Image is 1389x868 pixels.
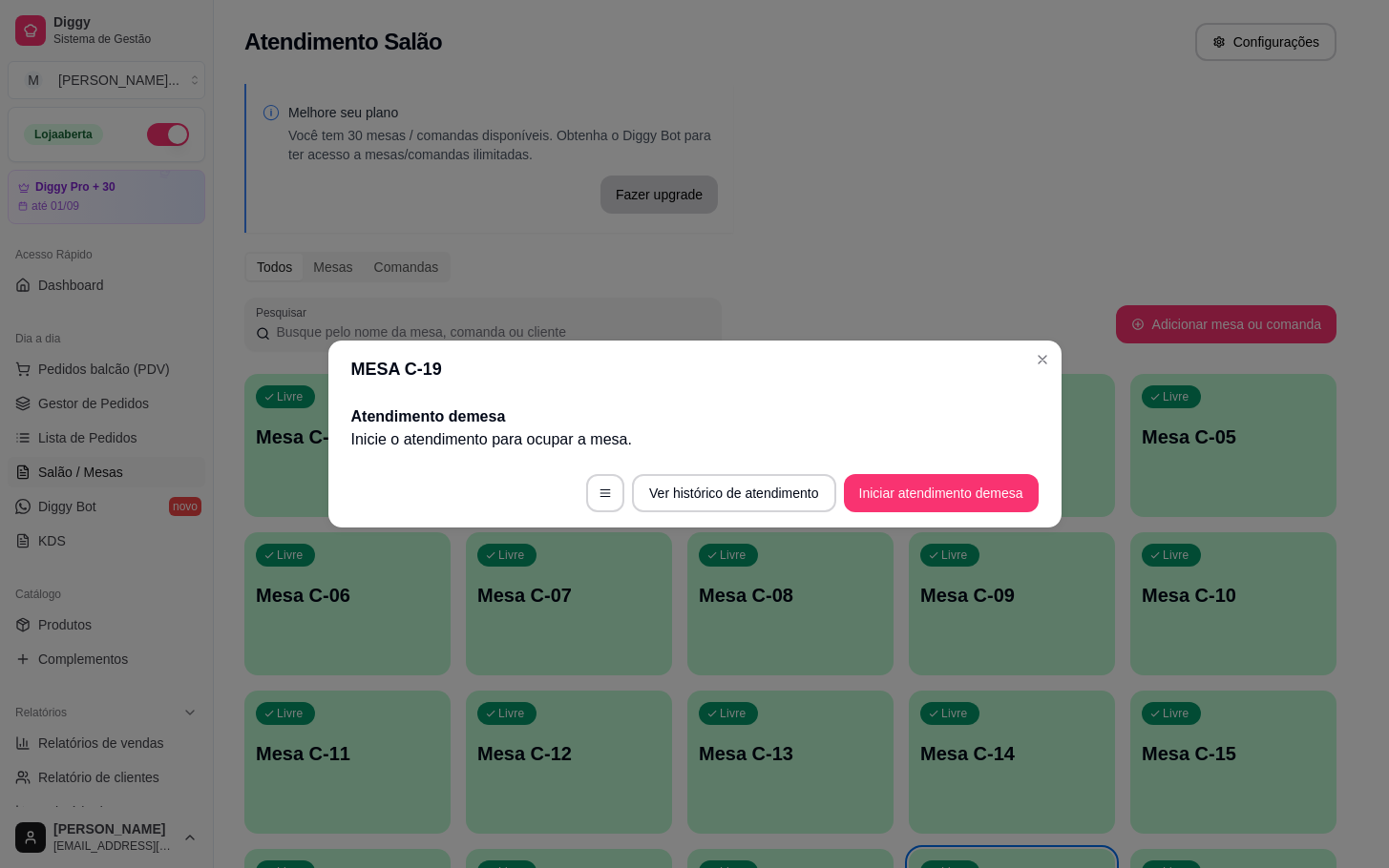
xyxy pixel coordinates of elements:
p: Inicie o atendimento para ocupar a mesa . [351,428,1039,451]
button: Close [1027,344,1058,375]
header: MESA C-19 [328,341,1062,398]
button: Ver histórico de atendimento [632,474,835,512]
button: Iniciar atendimento demesa [844,474,1039,512]
h2: Atendimento de mesa [351,405,1039,428]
